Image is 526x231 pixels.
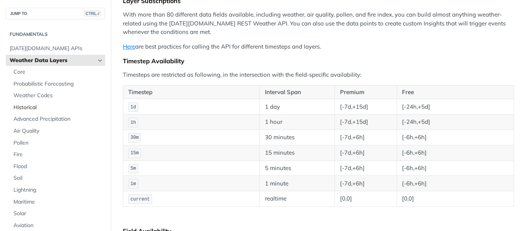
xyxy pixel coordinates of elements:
[335,160,397,176] td: [-7d,+6h]
[10,57,95,64] span: Weather Data Layers
[6,8,105,19] button: JUMP TOCTRL-/
[123,71,514,79] p: Timesteps are restricted as following, in the intersection with the field-specific availability:
[397,130,514,145] td: [-6h,+6h]
[10,125,105,137] a: Air Quality
[397,176,514,191] td: [-6h,+6h]
[335,145,397,160] td: [-7d,+6h]
[123,43,135,50] a: Here
[13,174,103,182] span: Soil
[13,210,103,218] span: Solar
[10,45,103,52] span: [DATE][DOMAIN_NAME] APIs
[13,163,103,170] span: Flood
[123,85,260,99] th: Timestep
[97,57,103,64] button: Hide subpages for Weather Data Layers
[123,42,514,51] p: are best practices for calling the API for different timesteps and layers.
[260,85,335,99] th: Interval Span
[335,176,397,191] td: [-7d,+6h]
[13,186,103,194] span: Lightning
[131,181,136,187] span: 1m
[335,191,397,207] td: [0,0]
[131,197,150,202] span: current
[10,149,105,160] a: Fire
[397,115,514,130] td: [-24h,+5d]
[260,130,335,145] td: 30 minutes
[10,161,105,172] a: Flood
[397,85,514,99] th: Free
[260,160,335,176] td: 5 minutes
[13,68,103,76] span: Core
[6,31,105,38] h2: Fundamentals
[10,172,105,184] a: Soil
[131,150,139,156] span: 15m
[10,78,105,90] a: Probabilistic Forecasting
[13,104,103,111] span: Historical
[123,57,514,65] div: Timestep Availability
[84,10,101,17] span: CTRL-/
[335,85,397,99] th: Premium
[260,176,335,191] td: 1 minute
[13,80,103,88] span: Probabilistic Forecasting
[6,55,105,66] a: Weather Data LayersHide subpages for Weather Data Layers
[260,145,335,160] td: 15 minutes
[335,130,397,145] td: [-7d,+6h]
[131,105,136,110] span: 1d
[13,139,103,147] span: Pollen
[123,10,514,37] p: With more than 80 different data fields available, including weather, air quality, pollen, and fi...
[131,135,139,140] span: 30m
[397,191,514,207] td: [0,0]
[335,115,397,130] td: [-7d,+15d]
[6,43,105,54] a: [DATE][DOMAIN_NAME] APIs
[335,99,397,115] td: [-7d,+15d]
[260,191,335,207] td: realtime
[10,66,105,78] a: Core
[13,222,103,229] span: Aviation
[13,198,103,206] span: Maritime
[13,92,103,99] span: Weather Codes
[10,208,105,219] a: Solar
[10,184,105,196] a: Lightning
[10,113,105,125] a: Advanced Precipitation
[131,120,136,125] span: 1h
[10,137,105,149] a: Pollen
[397,99,514,115] td: [-24h,+5d]
[10,90,105,101] a: Weather Codes
[397,145,514,160] td: [-6h,+6h]
[397,160,514,176] td: [-6h,+6h]
[260,115,335,130] td: 1 hour
[131,166,136,171] span: 5m
[10,196,105,208] a: Maritime
[260,99,335,115] td: 1 day
[10,102,105,113] a: Historical
[13,151,103,158] span: Fire
[13,127,103,135] span: Air Quality
[13,115,103,123] span: Advanced Precipitation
